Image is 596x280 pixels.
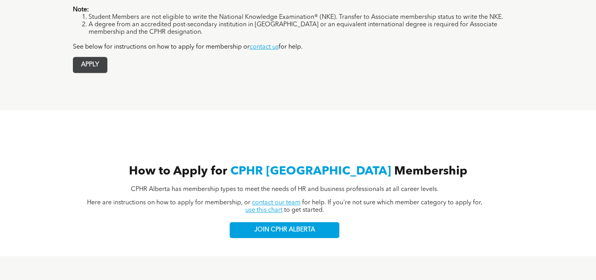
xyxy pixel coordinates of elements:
a: contact us [250,44,279,50]
a: contact our team [252,200,301,206]
span: to get started. [284,207,324,213]
span: CPHR Alberta has membership types to meet the needs of HR and business professionals at all caree... [131,186,438,193]
span: Here are instructions on how to apply for membership, or [87,200,250,206]
a: JOIN CPHR ALBERTA [230,222,339,238]
span: CPHR [GEOGRAPHIC_DATA] [230,165,391,177]
a: use this chart [245,207,283,213]
span: Membership [394,165,467,177]
li: Student Members are not eligible to write the National Knowledge Examination® (NKE). Transfer to ... [89,14,524,21]
li: A degree from an accredited post-secondary institution in [GEOGRAPHIC_DATA] or an equivalent inte... [89,21,524,36]
span: JOIN CPHR ALBERTA [254,226,315,234]
p: See below for instructions on how to apply for membership or for help. [73,44,524,51]
span: for help. If you're not sure which member category to apply for, [302,200,482,206]
span: How to Apply for [129,165,227,177]
a: APPLY [73,57,107,73]
strong: Note: [73,7,89,13]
